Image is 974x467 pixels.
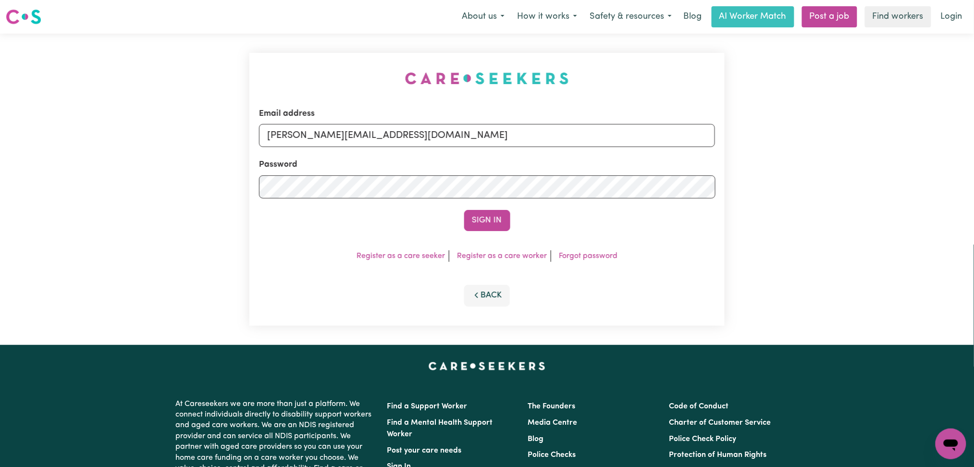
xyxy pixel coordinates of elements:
[669,419,771,427] a: Charter of Customer Service
[6,6,41,28] a: Careseekers logo
[528,419,578,427] a: Media Centre
[865,6,931,27] a: Find workers
[559,252,617,260] a: Forgot password
[669,435,736,443] a: Police Check Policy
[528,435,544,443] a: Blog
[456,7,511,27] button: About us
[259,159,297,171] label: Password
[357,252,445,260] a: Register as a care seeker
[528,403,576,410] a: The Founders
[936,429,966,459] iframe: Button to launch messaging window
[669,451,766,459] a: Protection of Human Rights
[429,362,545,370] a: Careseekers home page
[511,7,583,27] button: How it works
[464,210,510,231] button: Sign In
[935,6,968,27] a: Login
[678,6,708,27] a: Blog
[6,8,41,25] img: Careseekers logo
[259,124,715,147] input: Email address
[464,285,510,306] button: Back
[802,6,857,27] a: Post a job
[669,403,728,410] a: Code of Conduct
[387,447,462,455] a: Post your care needs
[259,108,315,120] label: Email address
[712,6,794,27] a: AI Worker Match
[583,7,678,27] button: Safety & resources
[387,419,493,438] a: Find a Mental Health Support Worker
[457,252,547,260] a: Register as a care worker
[528,451,576,459] a: Police Checks
[387,403,468,410] a: Find a Support Worker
